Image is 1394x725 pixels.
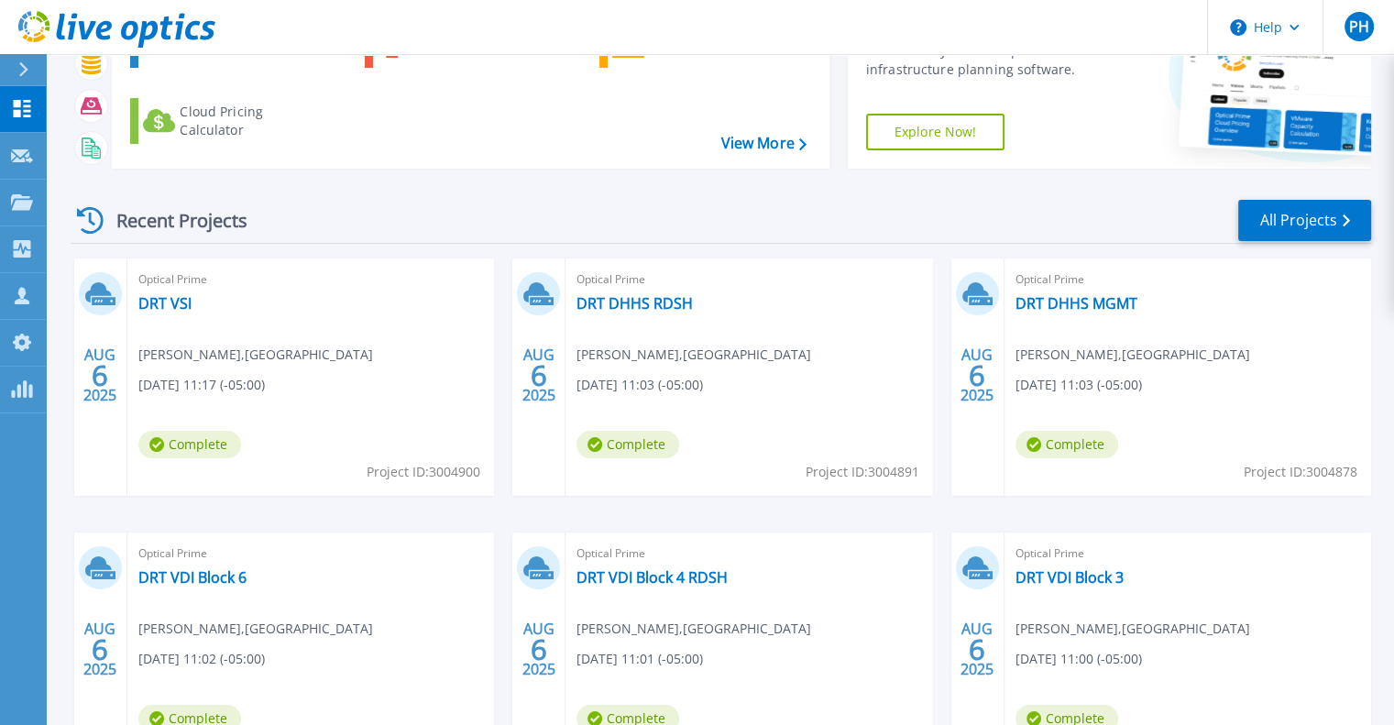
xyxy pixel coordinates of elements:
span: Complete [1015,431,1118,458]
span: [PERSON_NAME] , [GEOGRAPHIC_DATA] [576,619,811,639]
a: All Projects [1238,200,1371,241]
span: [DATE] 11:01 (-05:00) [576,649,703,669]
span: 6 [531,368,547,383]
a: Explore Now! [866,114,1005,150]
span: Optical Prime [576,269,921,290]
div: AUG 2025 [82,342,117,409]
div: AUG 2025 [521,342,556,409]
span: 6 [92,368,108,383]
span: 6 [92,642,108,657]
div: AUG 2025 [960,342,994,409]
span: [DATE] 11:02 (-05:00) [138,649,265,669]
span: [PERSON_NAME] , [GEOGRAPHIC_DATA] [138,619,373,639]
span: 6 [969,642,985,657]
a: View More [720,135,806,152]
div: Recent Projects [71,198,272,243]
span: [PERSON_NAME] , [GEOGRAPHIC_DATA] [576,345,811,365]
a: DRT VDI Block 4 RDSH [576,568,728,587]
a: DRT VDI Block 3 [1015,568,1124,587]
span: [PERSON_NAME] , [GEOGRAPHIC_DATA] [1015,345,1250,365]
span: Project ID: 3004900 [367,462,480,482]
span: 6 [969,368,985,383]
a: DRT VSI [138,294,192,313]
span: Project ID: 3004878 [1244,462,1357,482]
a: Cloud Pricing Calculator [130,98,335,144]
span: [DATE] 11:03 (-05:00) [1015,375,1142,395]
div: AUG 2025 [521,616,556,683]
span: [DATE] 11:00 (-05:00) [1015,649,1142,669]
span: [DATE] 11:17 (-05:00) [138,375,265,395]
div: AUG 2025 [82,616,117,683]
span: Complete [138,431,241,458]
a: DRT VDI Block 6 [138,568,247,587]
span: Optical Prime [138,544,483,564]
div: AUG 2025 [960,616,994,683]
span: Project ID: 3004891 [806,462,919,482]
span: Optical Prime [1015,544,1360,564]
span: [DATE] 11:03 (-05:00) [576,375,703,395]
a: DRT DHHS MGMT [1015,294,1137,313]
span: Optical Prime [138,269,483,290]
span: PH [1348,19,1368,34]
span: Optical Prime [1015,269,1360,290]
span: Complete [576,431,679,458]
a: DRT DHHS RDSH [576,294,693,313]
span: [PERSON_NAME] , [GEOGRAPHIC_DATA] [1015,619,1250,639]
span: [PERSON_NAME] , [GEOGRAPHIC_DATA] [138,345,373,365]
div: Cloud Pricing Calculator [180,103,326,139]
span: Optical Prime [576,544,921,564]
span: 6 [531,642,547,657]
